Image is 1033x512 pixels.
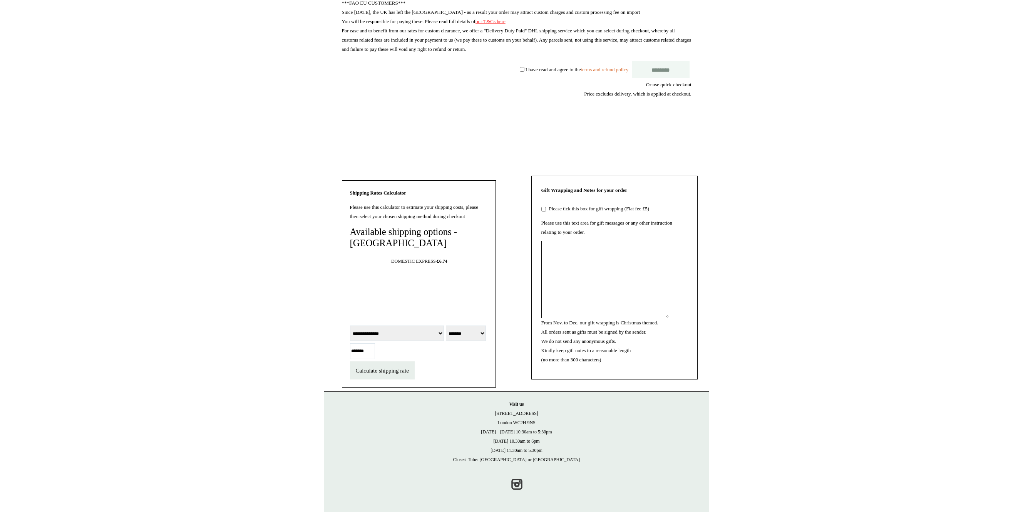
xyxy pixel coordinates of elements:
[350,226,488,249] h4: Available shipping options - [GEOGRAPHIC_DATA]
[634,126,691,147] iframe: PayPal-paypal
[350,324,488,379] form: select location
[475,18,506,24] a: our T&Cs here
[350,190,407,196] strong: Shipping Rates Calculator
[332,400,702,464] p: [STREET_ADDRESS] London WC2H 9NS [DATE] - [DATE] 10:30am to 5:30pm [DATE] 10.30am to 6pm [DATE] 1...
[508,476,525,493] a: Instagram
[541,187,628,193] strong: Gift Wrapping and Notes for your order
[509,401,524,407] strong: Visit us
[350,203,488,221] p: Please use this calculator to estimate your shipping costs, please then select your chosen shippi...
[526,66,628,72] label: I have read and agree to the
[342,80,691,99] div: Or use quick-checkout
[350,343,375,359] input: Postcode
[581,66,628,72] a: terms and refund policy
[356,368,409,374] span: Calculate shipping rate
[541,320,658,363] label: From Nov. to Dec. our gift wrapping is Christmas themed. All orders sent as gifts must be signed ...
[541,220,672,235] label: Please use this text area for gift messages or any other instruction relating to your order.
[342,89,691,99] div: Price excludes delivery, which is applied at checkout.
[547,206,649,212] label: Please tick this box for gift wrapping (Flat fee £5)
[350,361,415,379] button: Calculate shipping rate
